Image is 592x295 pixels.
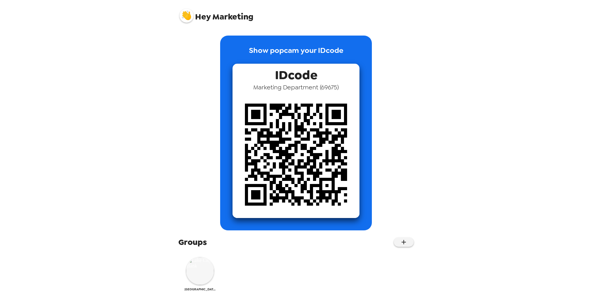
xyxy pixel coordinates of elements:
[180,9,194,23] img: profile pic
[195,11,211,22] span: Hey
[178,237,207,248] span: Groups
[275,64,317,83] span: IDcode
[233,91,359,218] img: qr code
[253,83,339,91] span: Marketing Department ( 69675 )
[249,45,343,64] p: Show popcam your IDcode
[186,257,214,285] img: Lake City Bank
[185,287,215,291] span: [GEOGRAPHIC_DATA]
[180,6,253,21] span: Marketing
